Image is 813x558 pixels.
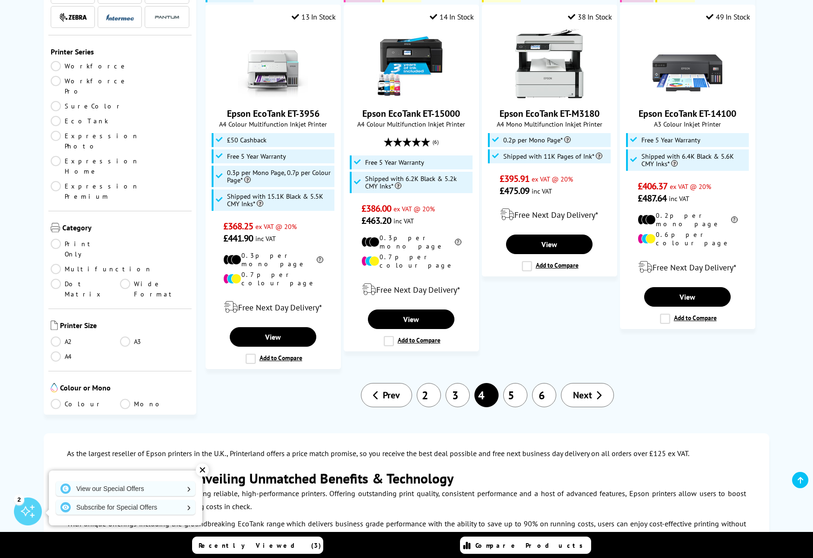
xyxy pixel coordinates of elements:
[106,14,134,20] img: Intermec
[120,336,189,347] a: A3
[506,235,593,254] a: View
[51,399,120,409] a: Colour
[361,253,461,269] li: 0.7p per colour page
[51,116,120,126] a: EcoTank
[475,541,588,550] span: Compare Products
[192,537,323,554] a: Recently Viewed (3)
[638,180,668,192] span: £406.37
[460,537,591,554] a: Compare Products
[638,230,738,247] li: 0.6p per colour page
[417,383,441,407] a: 2
[706,12,750,21] div: 49 In Stock
[223,220,253,232] span: £368.25
[653,28,722,98] img: Epson EcoTank ET-14100
[67,469,746,487] h2: Why Choose Epson? Unveiling Unmatched Benefits & Technology
[376,28,446,98] img: Epson EcoTank ET-15000
[514,28,584,98] img: Epson EcoTank ET-M3180
[223,251,323,268] li: 0.3p per mono page
[51,279,120,299] a: Dot Matrix
[365,175,470,190] span: Shipped with 6.2K Black & 5.2k CMY Inks*
[503,153,602,160] span: Shipped with 11K Pages of Ink*
[532,187,552,195] span: inc VAT
[227,136,267,144] span: £50 Cashback
[51,383,58,392] img: Colour or Mono
[56,500,195,515] a: Subscribe for Special Offers
[669,194,689,203] span: inc VAT
[62,223,189,234] span: Category
[227,193,332,208] span: Shipped with 15.1K Black & 5.5K CMY Inks*
[503,383,527,407] a: 5
[430,12,473,21] div: 14 In Stock
[487,202,612,228] div: modal_delivery
[514,91,584,100] a: Epson EcoTank ET-M3180
[199,541,321,550] span: Recently Viewed (3)
[393,204,435,213] span: ex VAT @ 20%
[500,108,600,120] a: Epson EcoTank ET-M3180
[211,120,336,128] span: A4 Colour Multifunction Inkjet Printer
[211,294,336,320] div: modal_delivery
[660,314,717,324] label: Add to Compare
[361,234,461,250] li: 0.3p per mono page
[639,108,736,120] a: Epson EcoTank ET-14100
[67,518,746,543] p: With unique offerings including the groundbreaking EcoTank range which delivers business grade pe...
[638,211,738,228] li: 0.2p per mono page
[487,120,612,128] span: A4 Mono Multifunction Inkjet Printer
[51,61,128,71] a: Workforce
[60,321,189,332] span: Printer Size
[51,101,123,111] a: SureColor
[384,336,440,346] label: Add to Compare
[433,133,439,151] span: (6)
[196,464,209,477] div: ✕
[67,487,746,512] p: Epson have built a reputation for producing reliable, high-performance printers. Offering outstan...
[106,11,134,23] a: Intermec
[120,399,189,409] a: Mono
[376,91,446,100] a: Epson EcoTank ET-15000
[255,234,276,243] span: inc VAT
[238,91,308,100] a: Epson EcoTank ET-3956
[56,481,195,496] a: View our Special Offers
[362,108,460,120] a: Epson EcoTank ET-15000
[227,153,286,160] span: Free 5 Year Warranty
[60,383,189,394] span: Colour or Mono
[349,120,474,128] span: A4 Colour Multifunction Inkjet Printer
[625,254,750,280] div: modal_delivery
[361,383,412,407] a: Prev
[255,222,297,231] span: ex VAT @ 20%
[51,156,139,176] a: Expression Home
[503,136,571,144] span: 0.2p per Mono Page*
[246,354,302,364] label: Add to Compare
[230,327,316,347] a: View
[644,287,731,307] a: View
[561,383,614,407] a: Next
[500,185,530,197] span: £475.09
[446,383,470,407] a: 3
[383,389,400,401] span: Prev
[365,159,424,166] span: Free 5 Year Warranty
[153,12,181,23] img: Pantum
[59,11,87,23] a: Zebra
[670,182,711,191] span: ex VAT @ 20%
[51,47,189,56] span: Printer Series
[51,223,60,232] img: Category
[641,153,746,168] span: Shipped with 6.4K Black & 5.6K CMY Inks*
[522,261,579,271] label: Add to Compare
[292,12,335,21] div: 13 In Stock
[51,336,120,347] a: A2
[120,279,189,299] a: Wide Format
[361,202,392,215] span: £386.00
[573,389,592,401] span: Next
[223,232,253,244] span: £441.90
[393,216,414,225] span: inc VAT
[51,321,58,330] img: Printer Size
[641,136,700,144] span: Free 5 Year Warranty
[51,351,120,362] a: A4
[59,13,87,22] img: Zebra
[227,108,320,120] a: Epson EcoTank ET-3956
[625,120,750,128] span: A3 Colour Inkjet Printer
[532,175,573,183] span: ex VAT @ 20%
[14,494,24,504] div: 2
[51,76,128,96] a: Workforce Pro
[500,173,530,185] span: £395.91
[227,169,332,184] span: 0.3p per Mono Page, 0.7p per Colour Page*
[67,447,746,460] p: As the largest reseller of Epson printers in the U.K., Printerland offers a price match promise, ...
